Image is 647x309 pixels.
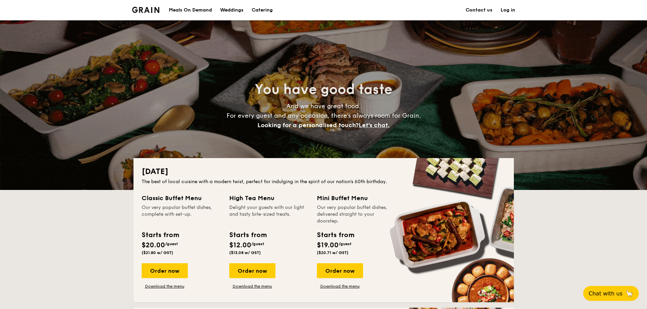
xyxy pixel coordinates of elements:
[229,193,309,203] div: High Tea Menu
[317,204,396,225] div: Our very popular buffet dishes, delivered straight to your doorstep.
[317,230,354,240] div: Starts from
[132,7,160,13] img: Grain
[229,250,261,255] span: ($13.08 w/ GST)
[339,242,352,246] span: /guest
[317,241,339,249] span: $19.00
[142,193,221,203] div: Classic Buffet Menu
[165,242,178,246] span: /guest
[359,121,390,129] span: Let's chat.
[142,250,173,255] span: ($21.80 w/ GST)
[142,204,221,225] div: Our very popular buffet dishes, complete with set-up.
[229,204,309,225] div: Delight your guests with our light and tasty bite-sized treats.
[317,284,363,289] a: Download the menu
[142,284,188,289] a: Download the menu
[229,263,275,278] div: Order now
[142,178,506,185] div: The best of local cuisine with a modern twist, perfect for indulging in the spirit of our nation’...
[589,290,623,297] span: Chat with us
[317,263,363,278] div: Order now
[142,263,188,278] div: Order now
[583,286,639,301] button: Chat with us🦙
[229,284,275,289] a: Download the menu
[625,290,633,297] span: 🦙
[142,230,179,240] div: Starts from
[229,241,251,249] span: $12.00
[142,241,165,249] span: $20.00
[317,193,396,203] div: Mini Buffet Menu
[251,242,264,246] span: /guest
[132,7,160,13] a: Logotype
[229,230,266,240] div: Starts from
[317,250,348,255] span: ($20.71 w/ GST)
[142,166,506,177] h2: [DATE]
